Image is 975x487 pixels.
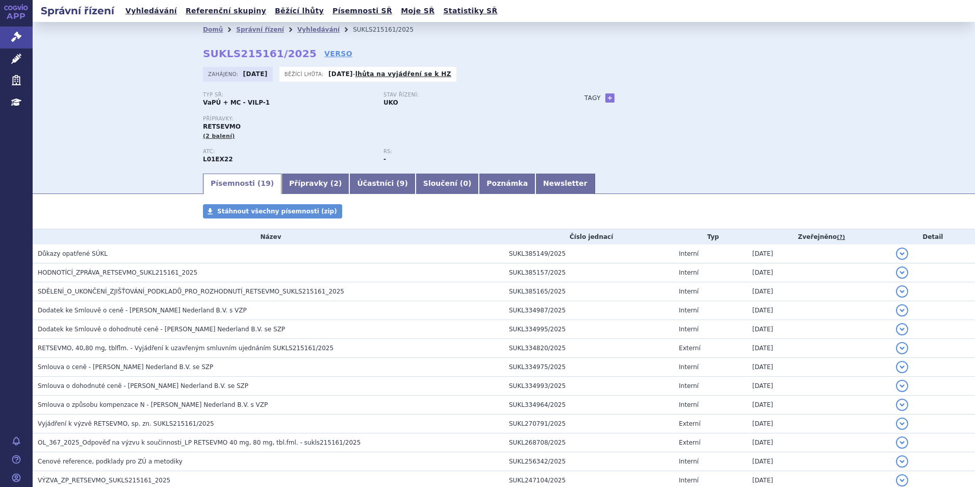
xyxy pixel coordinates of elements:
[38,307,247,314] span: Dodatek ke Smlouvě o ceně - Eli Lilly Nederland B.V. s VZP
[383,156,386,163] strong: -
[896,436,908,449] button: detail
[208,70,240,78] span: Zahájeno:
[353,22,427,37] li: SUKLS215161/2025
[285,70,326,78] span: Běžící lhůta:
[896,418,908,430] button: detail
[504,263,674,282] td: SUKL385157/2025
[747,339,890,358] td: [DATE]
[504,358,674,377] td: SUKL334975/2025
[203,92,373,98] p: Typ SŘ:
[679,477,699,484] span: Interní
[896,342,908,354] button: detail
[463,179,468,187] span: 0
[679,420,700,427] span: Externí
[38,345,333,352] span: RETSEVMO, 40,80 mg, tblflm. - Vyjádření k uzavřeným smluvním ujednáním SUKLS215161/2025
[504,339,674,358] td: SUKL334820/2025
[203,149,373,155] p: ATC:
[535,174,595,194] a: Newsletter
[896,304,908,316] button: detail
[896,266,908,279] button: detail
[217,208,337,215] span: Stáhnout všechny písemnosti (zip)
[747,320,890,339] td: [DATE]
[203,26,223,33] a: Domů
[38,420,214,427] span: Vyjádření k výzvě RETSEVMO, sp. zn. SUKLS215161/2025
[272,4,327,18] a: Běžící lhůty
[243,70,268,78] strong: [DATE]
[679,326,699,333] span: Interní
[679,458,699,465] span: Interní
[747,301,890,320] td: [DATE]
[329,4,395,18] a: Písemnosti SŘ
[747,396,890,415] td: [DATE]
[896,455,908,468] button: detail
[333,179,339,187] span: 2
[679,439,700,446] span: Externí
[747,263,890,282] td: [DATE]
[440,4,500,18] a: Statistiky SŘ
[38,326,285,333] span: Dodatek ke Smlouvě o dohodnuté ceně - Eli Lilly Nederland B.V. se SZP
[679,307,699,314] span: Interní
[203,174,281,194] a: Písemnosti (19)
[416,174,479,194] a: Sloučení (0)
[747,358,890,377] td: [DATE]
[747,433,890,452] td: [DATE]
[297,26,340,33] a: Vyhledávání
[679,288,699,295] span: Interní
[355,70,451,78] a: lhůta na vyjádření se k HZ
[504,282,674,301] td: SUKL385165/2025
[383,92,554,98] p: Stav řízení:
[38,439,361,446] span: OL_367_2025_Odpověď na výzvu k součinnosti_LP RETSEVMO 40 mg, 80 mg, tbl.fml. - sukls215161/2025
[747,245,890,263] td: [DATE]
[203,47,317,60] strong: SUKLS215161/2025
[328,70,353,78] strong: [DATE]
[747,229,890,245] th: Zveřejněno
[349,174,415,194] a: Účastníci (9)
[479,174,535,194] a: Poznámka
[747,377,890,396] td: [DATE]
[38,288,344,295] span: SDĚLENÍ_O_UKONČENÍ_ZJIŠŤOVÁNÍ_PODKLADŮ_PRO_ROZHODNUTÍ_RETSEVMO_SUKLS215161_2025
[896,285,908,298] button: detail
[183,4,269,18] a: Referenční skupiny
[33,229,504,245] th: Název
[747,452,890,471] td: [DATE]
[261,179,270,187] span: 19
[236,26,284,33] a: Správní řízení
[891,229,975,245] th: Detail
[504,433,674,452] td: SUKL268708/2025
[383,149,554,155] p: RS:
[747,282,890,301] td: [DATE]
[38,269,197,276] span: HODNOTÍCÍ_ZPRÁVA_RETSEVMO_SUKL215161_2025
[896,380,908,392] button: detail
[281,174,349,194] a: Přípravky (2)
[896,248,908,260] button: detail
[504,229,674,245] th: Číslo jednací
[679,401,699,408] span: Interní
[33,4,122,18] h2: Správní řízení
[38,363,213,371] span: Smlouva o ceně - Eli Lilly Nederland B.V. se SZP
[398,4,438,18] a: Moje SŘ
[504,301,674,320] td: SUKL334987/2025
[203,123,241,130] span: RETSEVMO
[38,401,268,408] span: Smlouva o způsobu kompenzace N - Eli Lilly Nederland B.V. s VZP
[679,269,699,276] span: Interní
[122,4,180,18] a: Vyhledávání
[504,452,674,471] td: SUKL256342/2025
[679,363,699,371] span: Interní
[747,415,890,433] td: [DATE]
[896,399,908,411] button: detail
[896,361,908,373] button: detail
[203,133,235,139] span: (2 balení)
[504,377,674,396] td: SUKL334993/2025
[837,234,845,241] abbr: (?)
[679,250,699,257] span: Interní
[679,345,700,352] span: Externí
[383,99,398,106] strong: UKO
[38,382,248,389] span: Smlouva o dohodnuté ceně - Eli Lilly Nederland B.V. se SZP
[504,320,674,339] td: SUKL334995/2025
[896,474,908,486] button: detail
[38,250,108,257] span: Důkazy opatřené SÚKL
[605,93,614,103] a: +
[328,70,451,78] p: -
[504,396,674,415] td: SUKL334964/2025
[679,382,699,389] span: Interní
